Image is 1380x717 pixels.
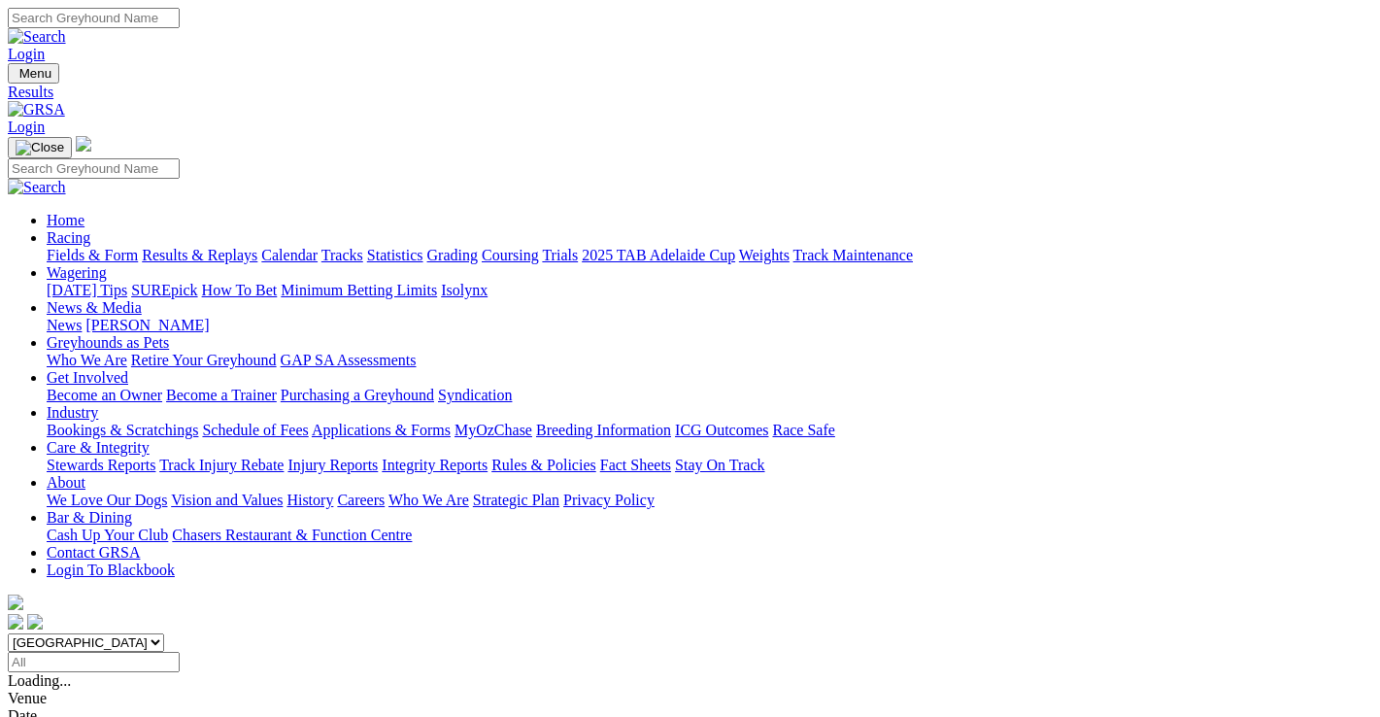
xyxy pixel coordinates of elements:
img: facebook.svg [8,614,23,630]
a: [DATE] Tips [47,282,127,298]
a: Isolynx [441,282,488,298]
a: Who We Are [388,492,469,508]
a: Injury Reports [287,457,378,473]
a: Industry [47,404,98,421]
a: Stewards Reports [47,457,155,473]
a: Careers [337,492,385,508]
div: Industry [47,422,1372,439]
a: Grading [427,247,478,263]
a: Schedule of Fees [202,422,308,438]
span: Menu [19,66,51,81]
a: Coursing [482,247,539,263]
a: Rules & Policies [491,457,596,473]
a: Who We Are [47,352,127,368]
a: Get Involved [47,369,128,386]
a: Login To Blackbook [47,562,175,578]
img: logo-grsa-white.png [76,136,91,152]
a: Stay On Track [675,457,764,473]
a: Login [8,46,45,62]
div: Venue [8,690,1372,707]
div: Wagering [47,282,1372,299]
a: Care & Integrity [47,439,150,456]
a: Retire Your Greyhound [131,352,277,368]
a: [PERSON_NAME] [85,317,209,333]
a: Fields & Form [47,247,138,263]
div: News & Media [47,317,1372,334]
div: Care & Integrity [47,457,1372,474]
a: Become a Trainer [166,387,277,403]
button: Toggle navigation [8,63,59,84]
a: Weights [739,247,790,263]
a: News & Media [47,299,142,316]
a: Fact Sheets [600,457,671,473]
a: Vision and Values [171,492,283,508]
a: Applications & Forms [312,422,451,438]
a: Purchasing a Greyhound [281,387,434,403]
a: Wagering [47,264,107,281]
a: Results & Replays [142,247,257,263]
a: 2025 TAB Adelaide Cup [582,247,735,263]
a: News [47,317,82,333]
img: GRSA [8,101,65,119]
img: Search [8,179,66,196]
a: Racing [47,229,90,246]
a: Track Maintenance [793,247,913,263]
a: Integrity Reports [382,457,488,473]
div: Greyhounds as Pets [47,352,1372,369]
a: SUREpick [131,282,197,298]
img: Close [16,140,64,155]
img: logo-grsa-white.png [8,595,23,610]
a: Race Safe [772,422,834,438]
a: We Love Our Dogs [47,492,167,508]
a: About [47,474,85,491]
a: Strategic Plan [473,492,559,508]
a: GAP SA Assessments [281,352,417,368]
a: Bookings & Scratchings [47,422,198,438]
a: Trials [542,247,578,263]
div: Bar & Dining [47,527,1372,544]
input: Select date [8,652,180,672]
div: Racing [47,247,1372,264]
a: Privacy Policy [563,492,655,508]
a: Cash Up Your Club [47,527,168,543]
div: About [47,492,1372,509]
img: Search [8,28,66,46]
a: Tracks [321,247,363,263]
a: Contact GRSA [47,544,140,561]
input: Search [8,158,180,179]
a: Syndication [438,387,512,403]
div: Get Involved [47,387,1372,404]
a: MyOzChase [454,422,532,438]
a: Minimum Betting Limits [281,282,437,298]
input: Search [8,8,180,28]
a: Home [47,212,84,228]
button: Toggle navigation [8,137,72,158]
a: Login [8,119,45,135]
span: Loading... [8,672,71,689]
a: History [286,492,333,508]
a: Bar & Dining [47,509,132,526]
a: ICG Outcomes [675,422,768,438]
a: Calendar [261,247,318,263]
a: Chasers Restaurant & Function Centre [172,527,412,543]
a: Greyhounds as Pets [47,334,169,351]
a: Statistics [367,247,423,263]
a: Results [8,84,1372,101]
img: twitter.svg [27,614,43,630]
a: Track Injury Rebate [159,457,284,473]
a: Breeding Information [536,422,671,438]
a: Become an Owner [47,387,162,403]
a: How To Bet [202,282,278,298]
